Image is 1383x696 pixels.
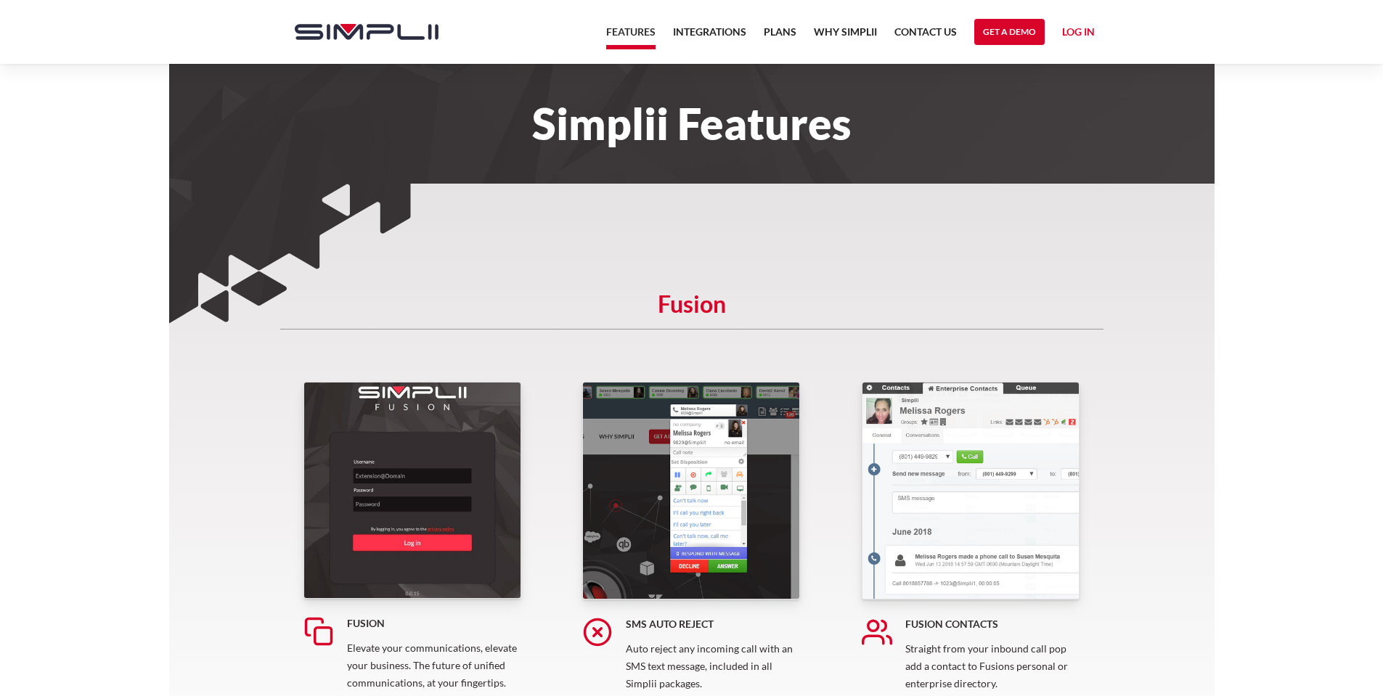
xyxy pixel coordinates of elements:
[280,297,1103,329] h5: Fusion
[814,23,877,49] a: Why Simplii
[626,640,800,692] p: Auto reject any incoming call with an SMS text message, included in all Simplii packages.
[606,23,656,49] a: Features
[280,107,1103,139] h1: Simplii Features
[347,639,521,692] p: Elevate your communications, elevate your business. The future of unified communications, at your...
[905,617,1080,631] h5: Fusion Contacts
[626,617,800,631] h5: SMS Auto Reject
[974,19,1045,45] a: Get a Demo
[764,23,796,49] a: Plans
[894,23,957,49] a: Contact US
[347,616,521,631] h5: Fusion
[295,24,438,40] img: Simplii
[905,640,1080,692] p: Straight from your inbound call pop add a contact to Fusions personal or enterprise directory.
[673,23,746,49] a: Integrations
[1062,23,1095,45] a: Log in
